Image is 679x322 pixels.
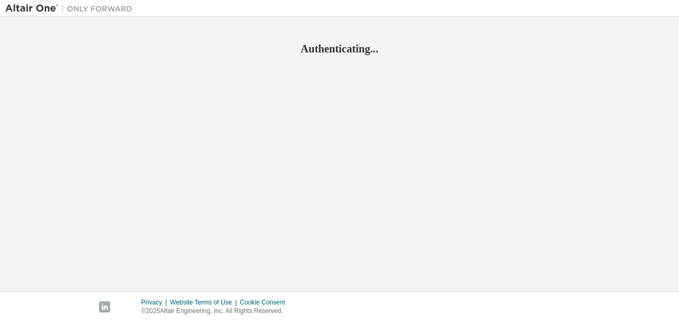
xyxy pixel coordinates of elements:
[170,298,240,307] div: Website Terms of Use
[5,42,674,56] h2: Authenticating...
[99,301,110,312] img: linkedin.svg
[240,298,291,307] div: Cookie Consent
[5,3,138,14] img: Altair One
[141,307,292,316] p: © 2025 Altair Engineering, Inc. All Rights Reserved.
[141,298,170,307] div: Privacy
